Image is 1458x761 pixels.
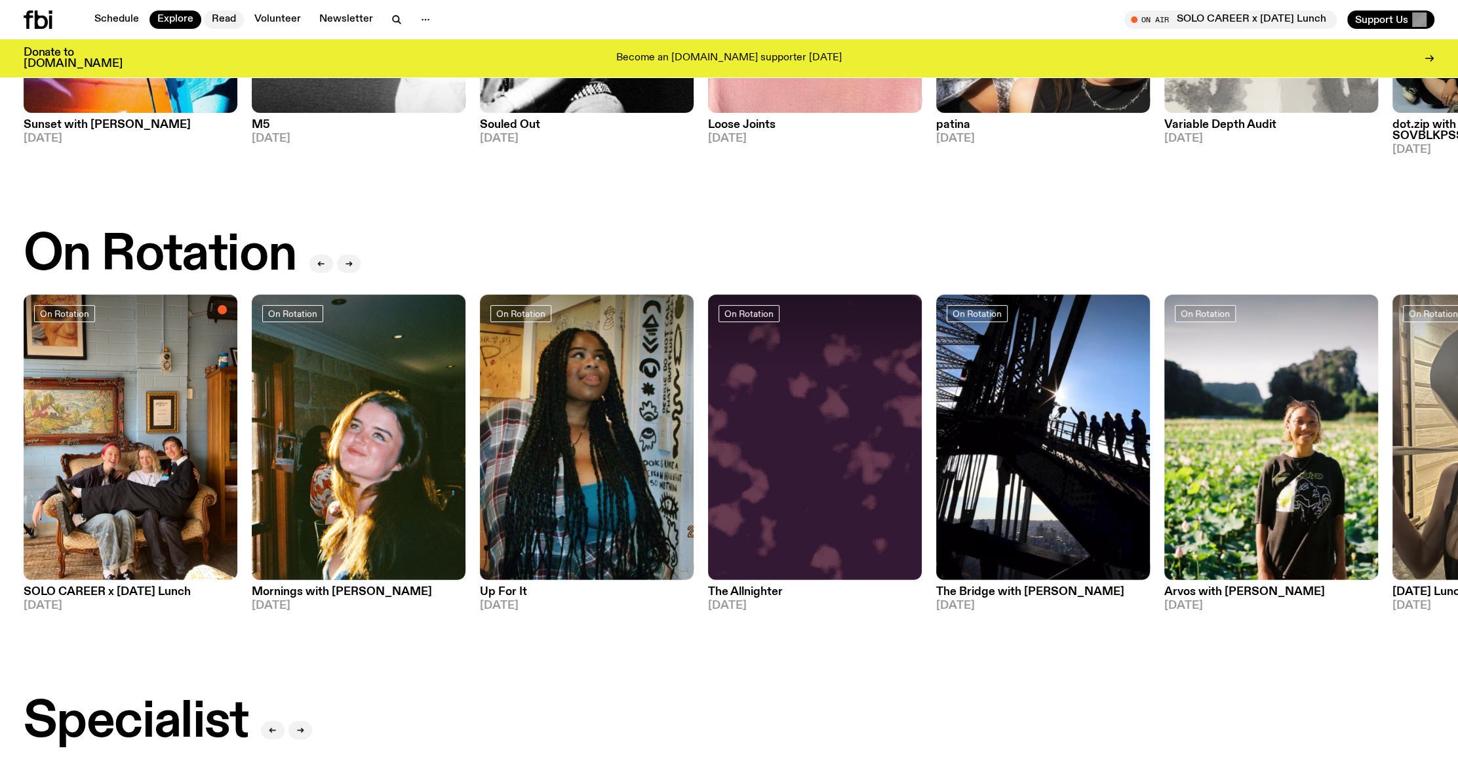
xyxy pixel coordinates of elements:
[1164,119,1378,131] h3: Variable Depth Audit
[936,600,1150,611] span: [DATE]
[480,295,694,580] img: Ify - a Brown Skin girl with black braided twists, looking up to the side with her tongue stickin...
[1164,295,1378,580] img: Bri is smiling and wearing a black t-shirt. She is standing in front of a lush, green field. Ther...
[953,308,1002,318] span: On Rotation
[490,305,551,322] a: On Rotation
[34,305,95,322] a: On Rotation
[1355,14,1408,26] span: Support Us
[149,10,201,29] a: Explore
[252,600,465,611] span: [DATE]
[24,230,296,280] h2: On Rotation
[262,305,323,322] a: On Rotation
[947,305,1008,322] a: On Rotation
[936,119,1150,131] h3: patina
[1175,305,1236,322] a: On Rotation
[708,119,922,131] h3: Loose Joints
[480,133,694,144] span: [DATE]
[24,600,237,611] span: [DATE]
[24,580,237,611] a: SOLO CAREER x [DATE] Lunch[DATE]
[616,52,842,64] p: Become an [DOMAIN_NAME] supporter [DATE]
[1409,308,1458,318] span: On Rotation
[1164,586,1378,598] h3: Arvos with [PERSON_NAME]
[252,133,465,144] span: [DATE]
[936,586,1150,598] h3: The Bridge with [PERSON_NAME]
[24,295,237,580] img: solo career 4 slc
[40,308,89,318] span: On Rotation
[252,119,465,131] h3: M5
[24,133,237,144] span: [DATE]
[1164,600,1378,611] span: [DATE]
[496,308,545,318] span: On Rotation
[1164,580,1378,611] a: Arvos with [PERSON_NAME][DATE]
[708,580,922,611] a: The Allnighter[DATE]
[252,113,465,144] a: M5[DATE]
[1164,113,1378,144] a: Variable Depth Audit[DATE]
[24,113,237,144] a: Sunset with [PERSON_NAME][DATE]
[480,119,694,131] h3: Souled Out
[1124,10,1337,29] button: On AirSOLO CAREER x [DATE] Lunch
[936,113,1150,144] a: patina[DATE]
[936,580,1150,611] a: The Bridge with [PERSON_NAME][DATE]
[24,47,123,70] h3: Donate to [DOMAIN_NAME]
[246,10,309,29] a: Volunteer
[708,113,922,144] a: Loose Joints[DATE]
[252,295,465,580] img: Freya smiles coyly as she poses for the image.
[268,308,317,318] span: On Rotation
[204,10,244,29] a: Read
[936,295,1150,580] img: People climb Sydney's Harbour Bridge
[252,580,465,611] a: Mornings with [PERSON_NAME][DATE]
[24,697,248,747] h2: Specialist
[1181,308,1230,318] span: On Rotation
[719,305,779,322] a: On Rotation
[24,586,237,598] h3: SOLO CAREER x [DATE] Lunch
[708,600,922,611] span: [DATE]
[480,600,694,611] span: [DATE]
[1164,133,1378,144] span: [DATE]
[252,586,465,598] h3: Mornings with [PERSON_NAME]
[311,10,381,29] a: Newsletter
[87,10,147,29] a: Schedule
[480,113,694,144] a: Souled Out[DATE]
[724,308,774,318] span: On Rotation
[708,133,922,144] span: [DATE]
[936,133,1150,144] span: [DATE]
[1347,10,1434,29] button: Support Us
[24,119,237,131] h3: Sunset with [PERSON_NAME]
[480,586,694,598] h3: Up For It
[708,586,922,598] h3: The Allnighter
[480,580,694,611] a: Up For It[DATE]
